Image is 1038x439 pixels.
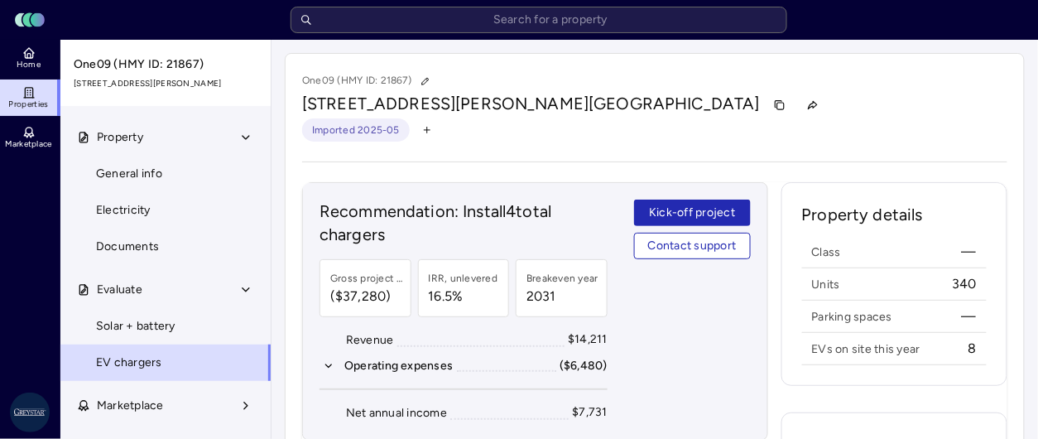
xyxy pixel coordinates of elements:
h2: Property details [802,203,987,239]
input: Search for a property [291,7,787,33]
span: 16.5% [429,287,498,306]
div: Gross project cost estimate [330,270,404,287]
span: Class [812,244,841,260]
span: [STREET_ADDRESS][PERSON_NAME] [74,77,259,90]
h2: Recommendation: Install 4 total chargers [320,200,608,246]
button: Kick-off project [634,200,751,226]
span: Solar + battery [96,317,175,335]
div: Operating expenses [344,357,454,375]
span: Property [97,128,143,147]
span: 8 [968,340,977,358]
span: Marketplace [97,397,164,415]
span: — [962,243,977,261]
span: Home [17,60,41,70]
span: Properties [9,99,49,109]
span: Parking spaces [812,309,893,325]
a: Documents [60,229,272,265]
button: Imported 2025-05 [302,118,410,142]
button: Contact support [634,233,751,259]
button: Marketplace [60,388,272,424]
span: Kick-off project [649,204,735,222]
div: ($6,480) [560,357,608,375]
span: — [962,307,977,326]
div: $14,211 [568,330,608,349]
div: IRR, unlevered [429,270,498,287]
div: Net annual income [346,404,447,422]
span: 2031 [526,287,598,306]
span: Evaluate [97,281,142,299]
img: Greystar AS [10,393,50,432]
span: ($37,280) [330,287,404,306]
span: Documents [96,238,159,256]
a: EV chargers [60,345,272,381]
span: EV chargers [96,354,162,372]
span: General info [96,165,162,183]
span: [GEOGRAPHIC_DATA] [589,94,760,113]
span: Electricity [96,201,151,219]
a: Solar + battery [60,308,272,345]
span: EVs on site this year [812,341,920,357]
span: [STREET_ADDRESS][PERSON_NAME] [302,94,589,113]
div: Revenue [346,331,394,350]
a: Electricity [60,192,272,229]
button: Operating expenses($6,480) [320,357,608,375]
div: $7,731 [572,403,608,422]
span: 340 [952,275,977,293]
span: Contact support [648,237,737,255]
span: Units [812,277,840,292]
a: General info [60,156,272,192]
span: Imported 2025-05 [312,122,400,138]
span: Marketplace [5,139,51,149]
span: One09 (HMY ID: 21867) [74,55,259,74]
button: Property [60,119,272,156]
div: Breakeven year [526,270,598,287]
p: One09 (HMY ID: 21867) [302,70,436,92]
button: Evaluate [60,272,272,308]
